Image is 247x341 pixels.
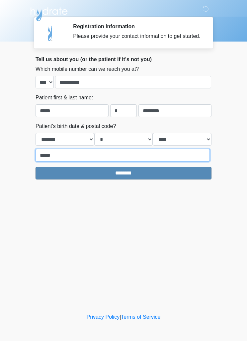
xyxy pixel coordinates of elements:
label: Patient's birth date & postal code? [36,122,116,130]
img: Hydrate IV Bar - Scottsdale Logo [29,5,69,22]
label: Patient first & last name: [36,94,93,102]
img: Agent Avatar [41,23,60,43]
a: Terms of Service [121,314,160,320]
a: Privacy Policy [87,314,120,320]
label: Which mobile number can we reach you at? [36,65,139,73]
h2: Tell us about you (or the patient if it's not you) [36,56,211,62]
div: Please provide your contact information to get started. [73,32,202,40]
a: | [120,314,121,320]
